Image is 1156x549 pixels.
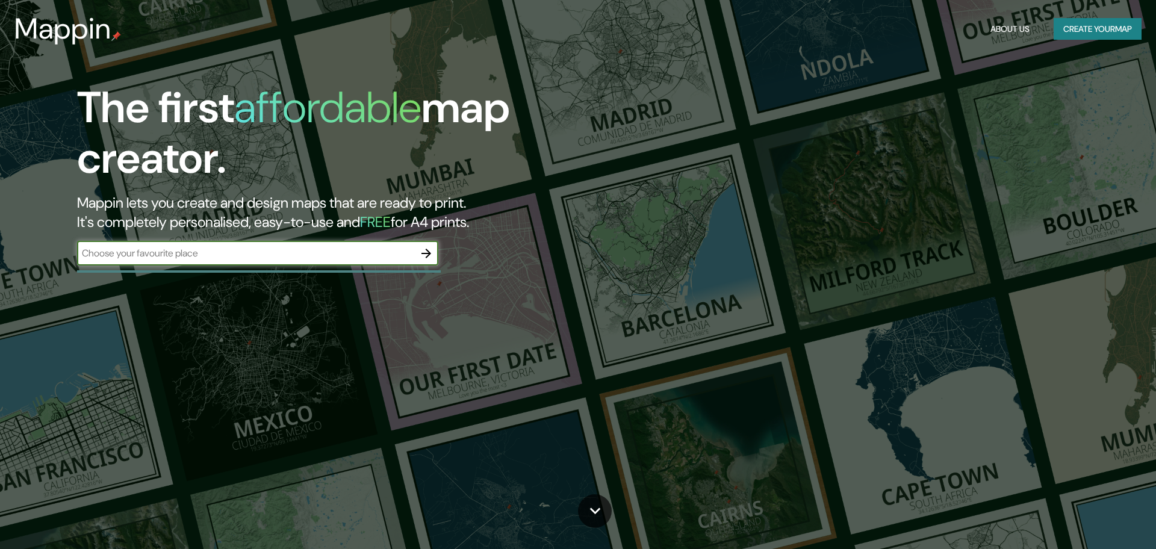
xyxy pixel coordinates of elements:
button: Create yourmap [1054,18,1142,40]
img: mappin-pin [111,31,121,41]
iframe: Help widget launcher [1049,502,1143,536]
h3: Mappin [14,12,111,46]
h1: affordable [234,79,421,135]
h2: Mappin lets you create and design maps that are ready to print. It's completely personalised, eas... [77,193,655,232]
button: About Us [986,18,1034,40]
h1: The first map creator. [77,82,655,193]
input: Choose your favourite place [77,246,414,260]
h5: FREE [360,212,391,231]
